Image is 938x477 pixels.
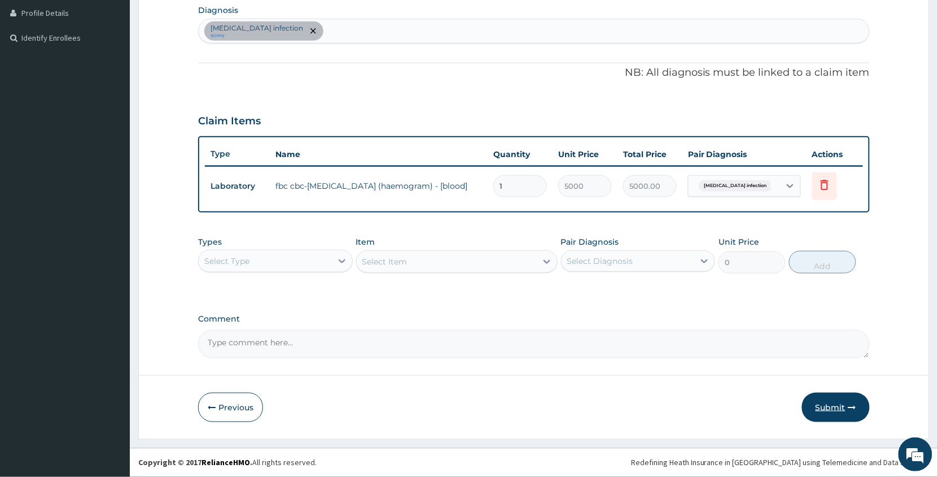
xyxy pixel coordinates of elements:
[130,448,938,477] footer: All rights reserved.
[204,255,249,267] div: Select Type
[270,143,488,166] th: Name
[488,143,553,166] th: Quantity
[270,175,488,197] td: fbc cbc-[MEDICAL_DATA] (haemogram) - [blood]
[185,6,212,33] div: Minimize live chat window
[211,33,303,38] small: query
[198,314,870,324] label: Comment
[198,5,238,16] label: Diagnosis
[205,144,270,164] th: Type
[682,143,806,166] th: Pair Diagnosis
[617,143,682,166] th: Total Price
[699,180,773,192] span: [MEDICAL_DATA] infection
[65,142,156,257] span: We're online!
[198,66,870,80] p: NB: All diagnosis must be linked to a claim item
[789,251,856,274] button: Add
[356,236,375,248] label: Item
[205,176,270,197] td: Laboratory
[553,143,617,166] th: Unit Price
[21,57,46,85] img: d_794563401_company_1708531726252_794563401
[567,255,633,267] div: Select Diagnosis
[561,236,619,248] label: Pair Diagnosis
[718,236,759,248] label: Unit Price
[201,458,250,468] a: RelianceHMO
[631,457,930,469] div: Redefining Heath Insurance in [GEOGRAPHIC_DATA] using Telemedicine and Data Science!
[211,24,303,33] p: [MEDICAL_DATA] infection
[806,143,863,166] th: Actions
[802,393,870,422] button: Submit
[138,458,252,468] strong: Copyright © 2017 .
[59,63,190,78] div: Chat with us now
[198,237,222,247] label: Types
[6,309,215,348] textarea: Type your message and hit 'Enter'
[308,26,318,36] span: remove selection option
[198,393,263,422] button: Previous
[198,115,261,128] h3: Claim Items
